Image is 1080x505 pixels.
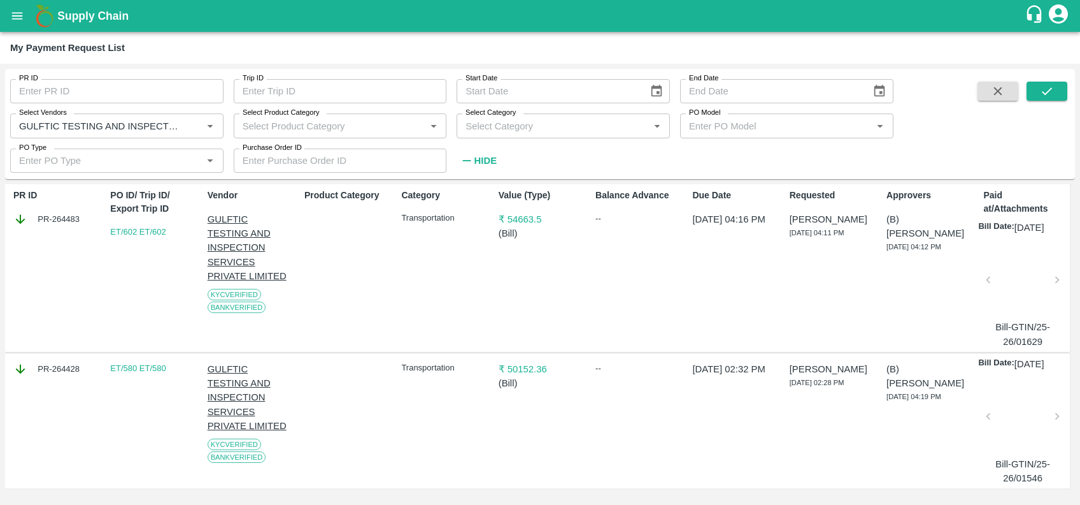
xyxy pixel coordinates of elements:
button: Open [649,117,665,134]
div: My Payment Request List [10,40,125,56]
p: Approvers [886,189,969,202]
div: PR-264483 [13,212,96,226]
div: -- [595,212,678,225]
button: Open [425,117,442,134]
div: customer-support [1025,4,1047,27]
label: Select Product Category [243,108,320,118]
p: [DATE] 04:16 PM [692,212,775,226]
p: Bill Date: [978,221,1014,235]
input: Select Vendor [14,117,182,134]
button: Hide [457,150,500,172]
p: Vendor [208,189,290,202]
label: PR ID [19,73,38,84]
span: Bank Verified [208,451,266,463]
input: End Date [680,79,862,103]
div: PR-264428 [13,362,96,376]
input: Enter Purchase Order ID [234,149,447,173]
p: Transportation [401,212,484,224]
p: PR ID [13,189,96,202]
img: logo [32,3,57,29]
span: [DATE] 04:12 PM [886,243,941,251]
label: End Date [689,73,718,84]
span: [DATE] 04:11 PM [790,229,844,237]
p: Bill-GTIN/25-26/01629 [993,320,1051,349]
input: Enter PO Model [684,117,869,134]
div: -- [595,362,678,375]
p: [DATE] 02:32 PM [692,362,775,376]
p: ( Bill ) [499,376,581,390]
p: Requested [790,189,872,202]
p: ₹ 50152.36 [499,362,581,376]
a: ET/602 ET/602 [110,227,166,237]
p: PO ID/ Trip ID/ Export Trip ID [110,189,193,216]
p: Category [401,189,484,202]
b: Supply Chain [57,10,129,22]
input: Select Category [460,117,645,134]
p: ₹ 54663.5 [499,212,581,226]
span: [DATE] 02:28 PM [790,379,844,386]
label: Start Date [465,73,497,84]
label: Select Vendors [19,108,67,118]
button: open drawer [3,1,32,31]
input: Start Date [457,79,639,103]
button: Choose date [644,79,669,103]
p: Transportation [401,362,484,374]
span: [DATE] 04:19 PM [886,393,941,400]
p: (B) [PERSON_NAME] [886,212,969,241]
span: KYC Verified [208,439,261,450]
p: [DATE] [1014,221,1044,235]
span: Bank Verified [208,302,266,313]
p: Balance Advance [595,189,678,202]
p: GULFTIC TESTING AND INSPECTION SERVICES PRIVATE LIMITED [208,362,290,433]
input: Enter Trip ID [234,79,447,103]
p: ( Bill ) [499,226,581,240]
p: Value (Type) [499,189,581,202]
button: Open [202,117,218,134]
p: GULFTIC TESTING AND INSPECTION SERVICES PRIVATE LIMITED [208,212,290,283]
div: account of current user [1047,3,1070,29]
input: Enter PR ID [10,79,224,103]
label: PO Type [19,143,46,153]
strong: Hide [474,156,497,166]
p: (B) [PERSON_NAME] [886,362,969,391]
p: Product Category [304,189,387,202]
label: Purchase Order ID [243,143,302,153]
span: KYC Verified [208,289,261,300]
input: Enter PO Type [14,152,199,169]
p: [DATE] [1014,357,1044,371]
button: Choose date [867,79,892,103]
p: Due Date [692,189,775,202]
p: Bill-GTIN/25-26/01546 [993,457,1051,486]
p: [PERSON_NAME] [790,212,872,226]
label: PO Model [689,108,721,118]
button: Open [872,117,888,134]
label: Select Category [465,108,516,118]
p: [PERSON_NAME] [790,362,872,376]
button: Open [202,152,218,169]
p: Bill Date: [978,357,1014,371]
p: Paid at/Attachments [983,189,1066,216]
a: Supply Chain [57,7,1025,25]
a: ET/580 ET/580 [110,363,166,373]
label: Trip ID [243,73,264,84]
input: Select Product Category [238,117,422,134]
